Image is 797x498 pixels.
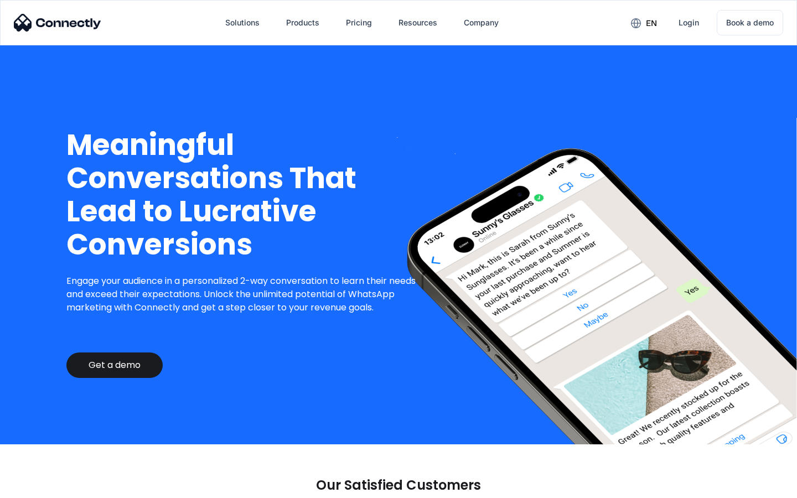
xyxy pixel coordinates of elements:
div: Pricing [346,15,372,30]
img: Connectly Logo [14,14,101,32]
div: en [646,15,657,31]
ul: Language list [22,479,66,494]
p: Engage your audience in a personalized 2-way conversation to learn their needs and exceed their e... [66,274,425,314]
div: Get a demo [89,360,141,371]
a: Pricing [337,9,381,36]
div: Resources [398,15,437,30]
aside: Language selected: English [11,479,66,494]
div: Resources [390,9,446,36]
a: Login [670,9,708,36]
div: Products [286,15,319,30]
div: en [622,14,665,31]
a: Get a demo [66,352,163,378]
div: Company [464,15,499,30]
div: Solutions [225,15,260,30]
div: Login [679,15,699,30]
a: Book a demo [717,10,783,35]
div: Products [277,9,328,36]
h1: Meaningful Conversations That Lead to Lucrative Conversions [66,128,425,261]
div: Solutions [216,9,268,36]
p: Our Satisfied Customers [316,478,481,493]
div: Company [455,9,508,36]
